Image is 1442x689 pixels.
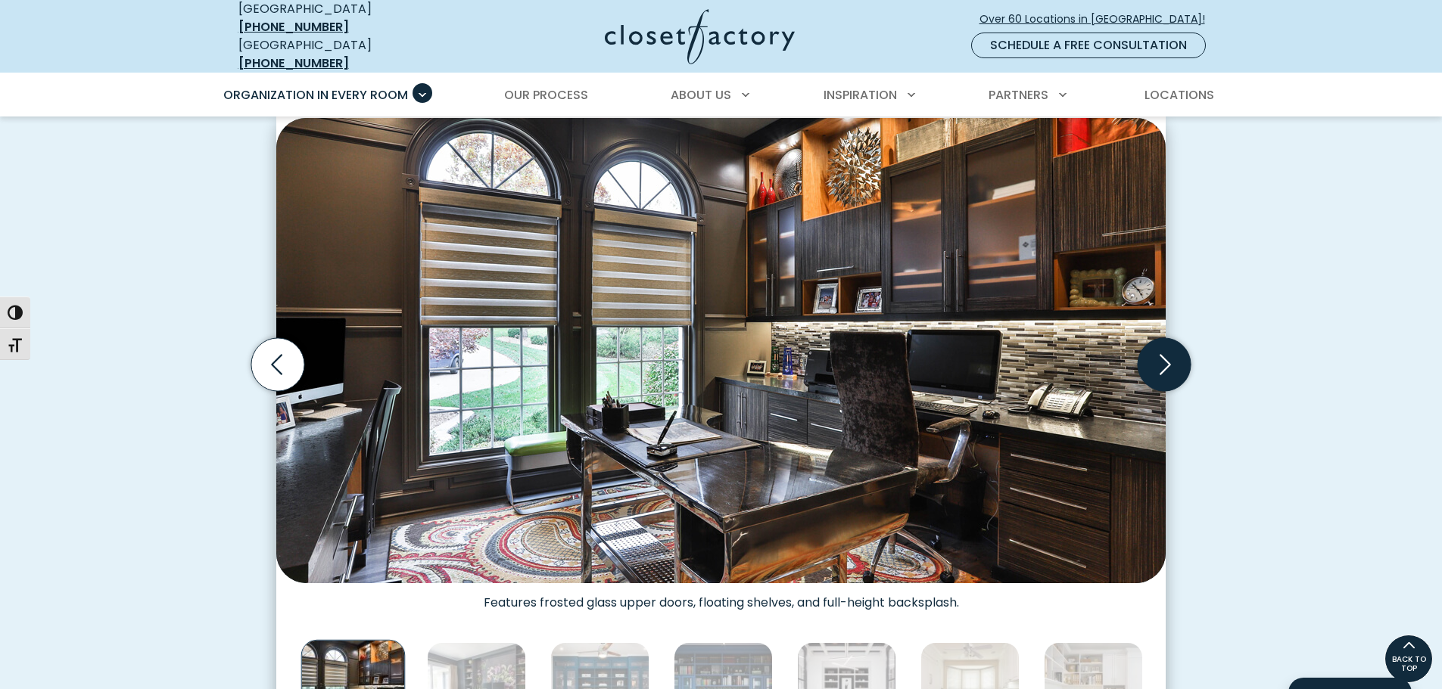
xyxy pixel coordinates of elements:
figcaption: Features frosted glass upper doors, floating shelves, and full-height backsplash. [276,583,1166,610]
img: Closet Factory Logo [605,9,795,64]
span: Inspiration [824,86,897,104]
span: BACK TO TOP [1385,655,1432,673]
span: Organization in Every Room [223,86,408,104]
div: [GEOGRAPHIC_DATA] [238,36,458,73]
img: Sophisticated home office with dark wood cabinetry, metallic backsplash, under-cabinet lighting, ... [276,118,1166,583]
span: Partners [989,86,1048,104]
button: Previous slide [245,332,310,397]
a: [PHONE_NUMBER] [238,54,349,72]
a: Schedule a Free Consultation [971,33,1206,58]
a: BACK TO TOP [1384,635,1433,683]
span: Over 60 Locations in [GEOGRAPHIC_DATA]! [980,11,1217,27]
a: [PHONE_NUMBER] [238,18,349,36]
span: About Us [671,86,731,104]
nav: Primary Menu [213,74,1230,116]
span: Our Process [504,86,588,104]
a: Over 60 Locations in [GEOGRAPHIC_DATA]! [979,6,1218,33]
span: Locations [1145,86,1214,104]
button: Next slide [1132,332,1197,397]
